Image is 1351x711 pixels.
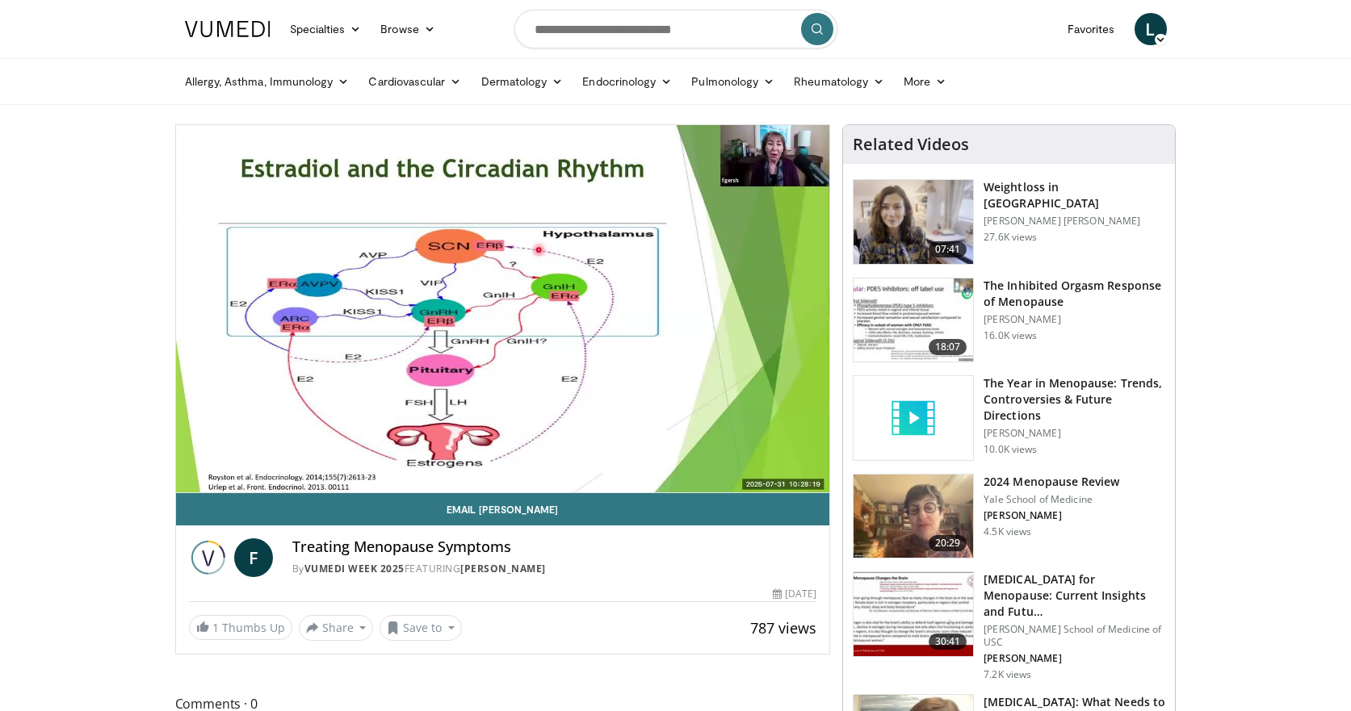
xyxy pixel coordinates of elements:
h3: The Inhibited Orgasm Response of Menopause [984,278,1165,310]
span: 18:07 [929,339,967,355]
p: [PERSON_NAME] [984,652,1165,665]
p: 4.5K views [984,525,1031,538]
a: L [1135,13,1167,45]
p: [PERSON_NAME] [984,313,1165,326]
input: Search topics, interventions [514,10,837,48]
a: 07:41 Weightloss in [GEOGRAPHIC_DATA] [PERSON_NAME] [PERSON_NAME] 27.6K views [853,179,1165,265]
a: Cardiovascular [359,65,471,98]
p: [PERSON_NAME] School of Medicine of USC [984,623,1165,649]
a: Allergy, Asthma, Immunology [175,65,359,98]
button: Share [299,615,374,641]
video-js: Video Player [176,125,830,493]
span: 30:41 [929,634,967,650]
span: 20:29 [929,535,967,551]
a: Favorites [1058,13,1125,45]
a: 30:41 [MEDICAL_DATA] for Menopause: Current Insights and Futu… [PERSON_NAME] School of Medicine o... [853,571,1165,681]
h3: 2024 Menopause Review [984,474,1119,490]
a: More [894,65,956,98]
h4: Treating Menopause Symptoms [292,538,817,556]
h3: Weightloss in [GEOGRAPHIC_DATA] [984,179,1165,211]
span: 1 [212,620,219,635]
a: Pulmonology [682,65,784,98]
div: By FEATURING [292,562,817,576]
a: 1 Thumbs Up [189,615,292,640]
a: Browse [371,13,445,45]
h4: Related Videos [853,135,969,154]
span: 787 views [750,618,816,638]
img: Vumedi Week 2025 [189,538,228,577]
p: [PERSON_NAME] [PERSON_NAME] [984,215,1165,228]
img: 9983fed1-7565-45be-8934-aef1103ce6e2.150x105_q85_crop-smart_upscale.jpg [854,180,973,264]
p: 7.2K views [984,668,1031,681]
a: The Year in Menopause: Trends, Controversies & Future Directions [PERSON_NAME] 10.0K views [853,375,1165,461]
p: [PERSON_NAME] [984,427,1165,440]
p: 10.0K views [984,443,1037,456]
a: [PERSON_NAME] [460,562,546,575]
p: Yale School of Medicine [984,493,1119,506]
p: 27.6K views [984,231,1037,244]
p: 16.0K views [984,329,1037,342]
h3: [MEDICAL_DATA] for Menopause: Current Insights and Futu… [984,571,1165,620]
a: Email [PERSON_NAME] [176,493,830,525]
a: Vumedi Week 2025 [304,562,405,575]
a: Rheumatology [784,65,894,98]
img: 47271b8a-94f4-49c8-b914-2a3d3af03a9e.150x105_q85_crop-smart_upscale.jpg [854,572,973,656]
img: video_placeholder_short.svg [854,376,973,460]
img: 692f135d-47bd-4f7e-b54d-786d036e68d3.150x105_q85_crop-smart_upscale.jpg [854,475,973,558]
button: Save to [380,615,462,641]
a: F [234,538,273,577]
div: [DATE] [773,587,816,601]
span: 07:41 [929,241,967,257]
a: Dermatology [472,65,573,98]
h3: The Year in Menopause: Trends, Controversies & Future Directions [984,375,1165,424]
a: Endocrinology [573,65,682,98]
img: 283c0f17-5e2d-42ba-a87c-168d447cdba4.150x105_q85_crop-smart_upscale.jpg [854,278,973,362]
img: VuMedi Logo [185,21,271,37]
a: 18:07 The Inhibited Orgasm Response of Menopause [PERSON_NAME] 16.0K views [853,278,1165,363]
a: Specialties [280,13,371,45]
a: 20:29 2024 Menopause Review Yale School of Medicine [PERSON_NAME] 4.5K views [853,474,1165,559]
p: [PERSON_NAME] [984,509,1119,522]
